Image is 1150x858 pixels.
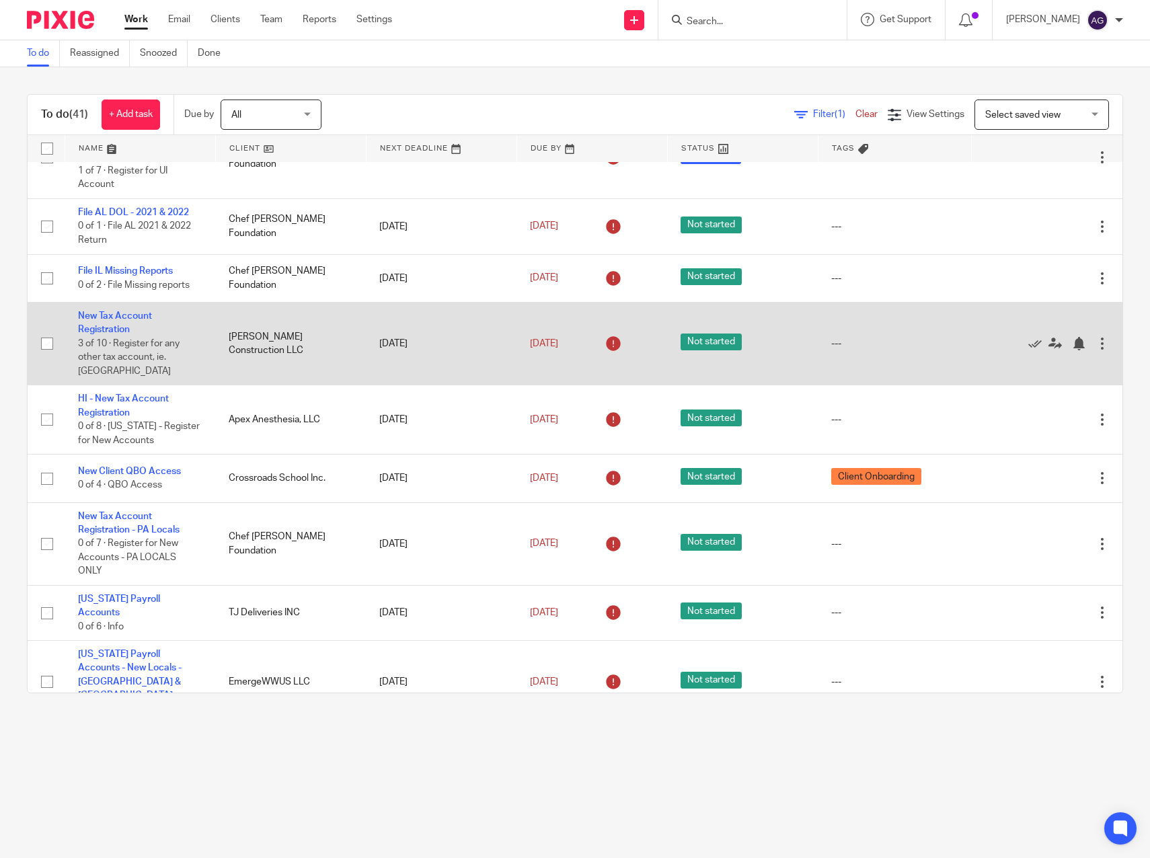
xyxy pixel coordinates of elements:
[366,455,516,502] td: [DATE]
[855,110,878,119] a: Clear
[366,199,516,254] td: [DATE]
[215,455,366,502] td: Crossroads School Inc.
[78,422,200,445] span: 0 of 8 · [US_STATE] - Register for New Accounts
[78,280,190,290] span: 0 of 2 · File Missing reports
[530,677,558,687] span: [DATE]
[831,468,921,485] span: Client Onboarding
[530,539,558,549] span: [DATE]
[985,110,1061,120] span: Select saved view
[78,539,178,576] span: 0 of 7 · Register for New Accounts - PA LOCALS ONLY
[215,385,366,455] td: Apex Anesthesia, LLC
[41,108,88,122] h1: To do
[831,675,958,689] div: ---
[530,274,558,283] span: [DATE]
[907,110,964,119] span: View Settings
[78,512,180,535] a: New Tax Account Registration - PA Locals
[681,217,742,233] span: Not started
[78,650,182,700] a: [US_STATE] Payroll Accounts - New Locals - [GEOGRAPHIC_DATA] & [GEOGRAPHIC_DATA]
[78,166,167,190] span: 1 of 7 · Register for UI Account
[78,311,152,334] a: New Tax Account Registration
[1087,9,1108,31] img: svg%3E
[78,467,181,476] a: New Client QBO Access
[681,468,742,485] span: Not started
[78,208,189,217] a: File AL DOL - 2021 & 2022
[215,641,366,724] td: EmergeWWUS LLC
[366,385,516,455] td: [DATE]
[831,537,958,551] div: ---
[356,13,392,26] a: Settings
[530,339,558,348] span: [DATE]
[210,13,240,26] a: Clients
[184,108,214,121] p: Due by
[681,602,742,619] span: Not started
[681,268,742,285] span: Not started
[366,585,516,640] td: [DATE]
[78,339,180,376] span: 3 of 10 · Register for any other tax account, ie. [GEOGRAPHIC_DATA]
[530,415,558,424] span: [DATE]
[681,409,742,426] span: Not started
[78,222,191,245] span: 0 of 1 · File AL 2021 & 2022 Return
[681,334,742,350] span: Not started
[168,13,190,26] a: Email
[198,40,231,67] a: Done
[831,220,958,233] div: ---
[78,622,124,631] span: 0 of 6 · Info
[27,40,60,67] a: To do
[813,110,855,119] span: Filter
[27,11,94,29] img: Pixie
[366,502,516,585] td: [DATE]
[1006,13,1080,26] p: [PERSON_NAME]
[681,534,742,551] span: Not started
[685,16,806,28] input: Search
[69,109,88,120] span: (41)
[366,254,516,302] td: [DATE]
[303,13,336,26] a: Reports
[102,100,160,130] a: + Add task
[124,13,148,26] a: Work
[530,222,558,231] span: [DATE]
[831,413,958,426] div: ---
[70,40,130,67] a: Reassigned
[366,302,516,385] td: [DATE]
[832,145,855,152] span: Tags
[880,15,931,24] span: Get Support
[78,594,160,617] a: [US_STATE] Payroll Accounts
[215,199,366,254] td: Chef [PERSON_NAME] Foundation
[215,502,366,585] td: Chef [PERSON_NAME] Foundation
[831,272,958,285] div: ---
[831,606,958,619] div: ---
[530,473,558,483] span: [DATE]
[1028,337,1048,350] a: Mark as done
[215,585,366,640] td: TJ Deliveries INC
[78,394,169,417] a: HI - New Tax Account Registration
[530,608,558,617] span: [DATE]
[140,40,188,67] a: Snoozed
[78,266,173,276] a: File IL Missing Reports
[681,672,742,689] span: Not started
[260,13,282,26] a: Team
[78,480,162,490] span: 0 of 4 · QBO Access
[831,337,958,350] div: ---
[231,110,241,120] span: All
[835,110,845,119] span: (1)
[215,302,366,385] td: [PERSON_NAME] Construction LLC
[366,641,516,724] td: [DATE]
[215,254,366,302] td: Chef [PERSON_NAME] Foundation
